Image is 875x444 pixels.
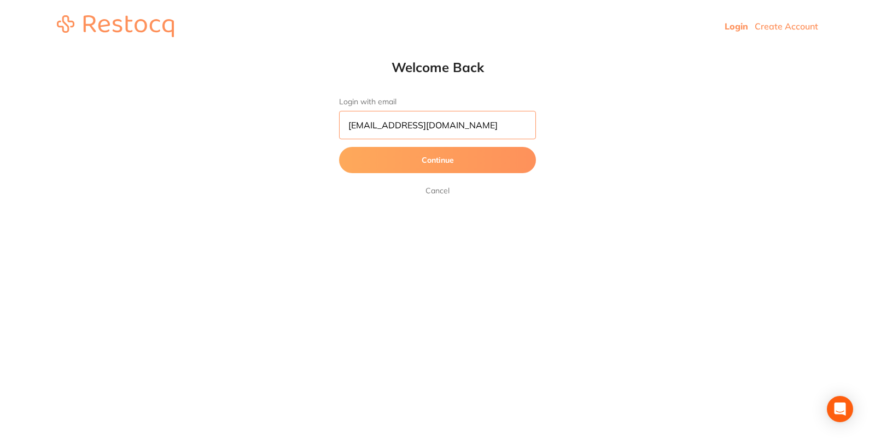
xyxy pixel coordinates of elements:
a: Create Account [755,21,818,32]
div: Open Intercom Messenger [827,396,853,422]
img: restocq_logo.svg [57,15,174,37]
button: Continue [339,147,536,173]
label: Login with email [339,97,536,106]
h1: Welcome Back [317,59,558,75]
a: Cancel [423,184,452,197]
a: Login [725,21,748,32]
